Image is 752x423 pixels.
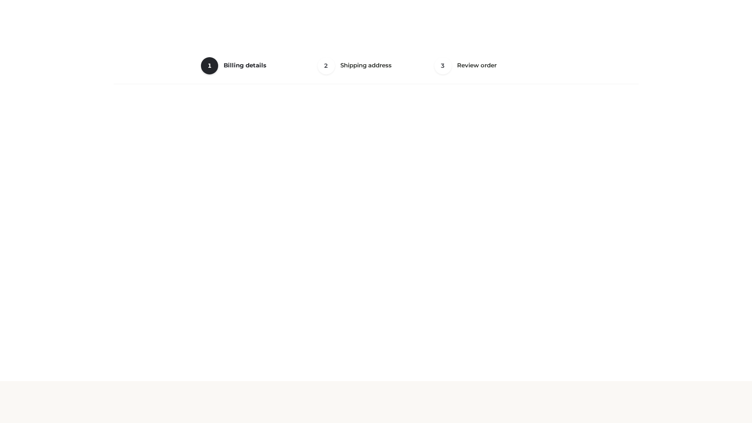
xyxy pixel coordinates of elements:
span: Review order [457,61,497,69]
span: 1 [201,57,218,74]
span: Billing details [224,61,266,69]
span: Shipping address [340,61,392,69]
span: 2 [318,57,335,74]
span: 3 [434,57,452,74]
